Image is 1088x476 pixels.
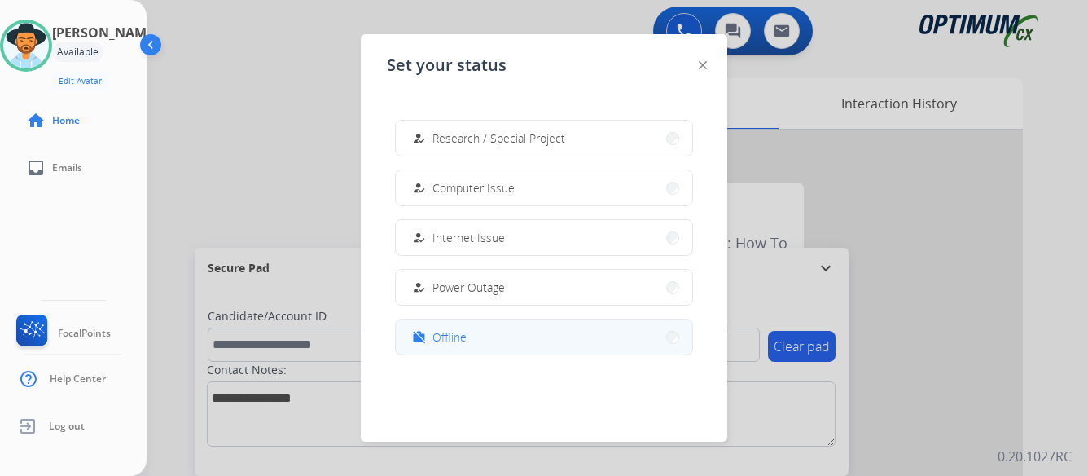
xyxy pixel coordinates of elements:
[26,158,46,178] mat-icon: inbox
[13,315,111,352] a: FocalPoints
[52,114,80,127] span: Home
[58,327,111,340] span: FocalPoints
[412,280,426,294] mat-icon: how_to_reg
[52,23,158,42] h3: [PERSON_NAME]
[412,181,426,195] mat-icon: how_to_reg
[432,229,505,246] span: Internet Issue
[412,131,426,145] mat-icon: how_to_reg
[998,447,1072,466] p: 0.20.1027RC
[432,130,565,147] span: Research / Special Project
[26,111,46,130] mat-icon: home
[387,54,507,77] span: Set your status
[3,23,49,68] img: avatar
[412,330,426,344] mat-icon: work_off
[432,279,505,296] span: Power Outage
[699,61,707,69] img: close-button
[396,220,692,255] button: Internet Issue
[52,72,108,90] button: Edit Avatar
[52,42,103,62] div: Available
[396,320,692,355] button: Offline
[52,161,82,174] span: Emails
[396,170,692,205] button: Computer Issue
[432,328,467,346] span: Offline
[49,420,85,433] span: Log out
[50,372,106,386] span: Help Center
[432,179,515,196] span: Computer Issue
[396,121,692,156] button: Research / Special Project
[412,231,426,245] mat-icon: how_to_reg
[396,270,692,305] button: Power Outage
